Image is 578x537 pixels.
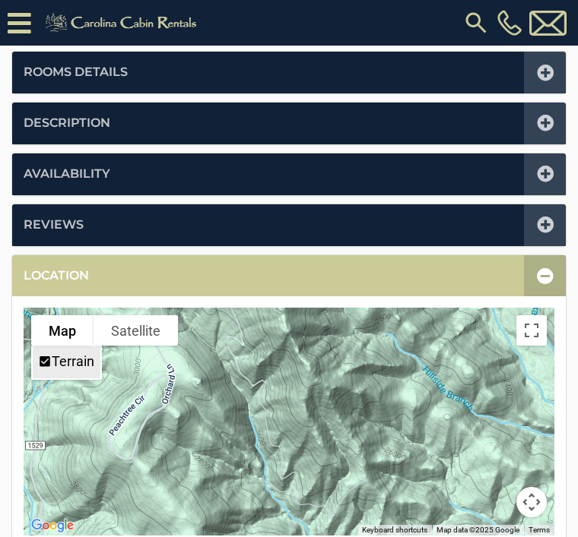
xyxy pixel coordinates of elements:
[24,64,128,81] a: Rooms Details
[362,525,427,535] button: Keyboard shortcuts
[52,353,94,369] label: Terrain
[462,9,490,36] img: search-regular.svg
[94,315,178,346] button: Show satellite imagery
[437,526,519,534] span: Map data ©2025 Google
[24,166,110,183] a: Availability
[31,315,94,346] button: Show street map
[31,346,102,380] ul: Show street map
[33,347,100,378] li: Terrain
[24,216,84,234] a: Reviews
[24,115,110,132] a: Description
[516,315,547,346] button: Toggle fullscreen view
[24,267,89,285] a: Location
[27,516,78,535] img: Google
[516,487,547,517] button: Map camera controls
[27,516,78,535] a: Open this area in Google Maps (opens a new window)
[529,526,550,534] a: Terms
[494,10,526,36] a: [PHONE_NUMBER]
[39,11,207,35] img: Khaki-logo.png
